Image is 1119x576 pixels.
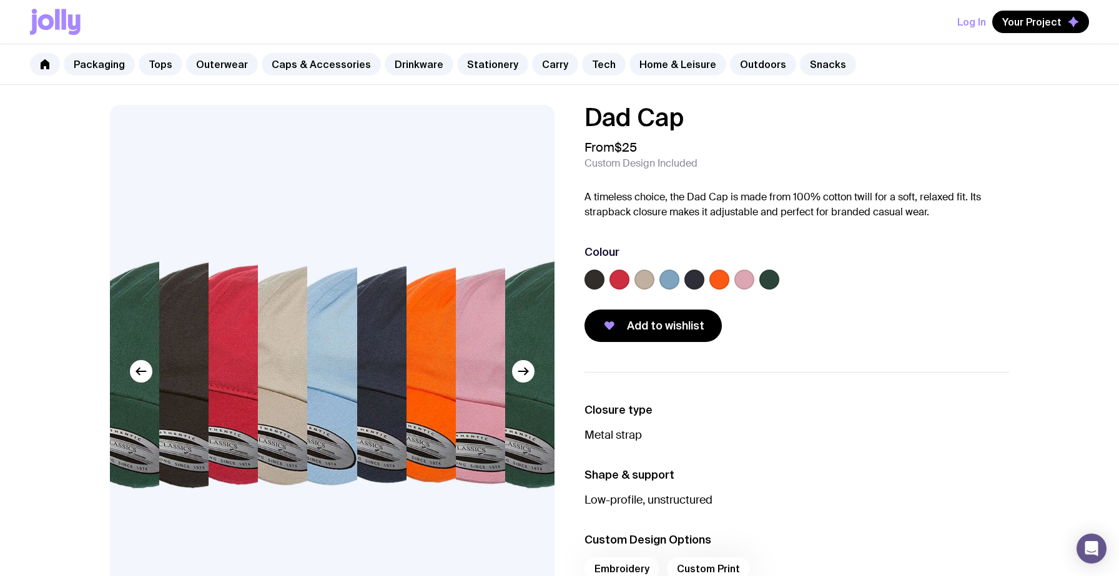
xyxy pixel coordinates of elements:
a: Stationery [457,53,528,76]
a: Snacks [800,53,856,76]
span: Custom Design Included [584,157,698,170]
p: A timeless choice, the Dad Cap is made from 100% cotton twill for a soft, relaxed fit. Its strapb... [584,190,1009,220]
h3: Shape & support [584,467,1009,482]
span: Your Project [1002,16,1062,28]
a: Outdoors [730,53,796,76]
a: Caps & Accessories [262,53,381,76]
h3: Colour [584,245,619,260]
button: Add to wishlist [584,310,722,342]
h3: Custom Design Options [584,532,1009,547]
h1: Dad Cap [584,105,1009,130]
a: Tech [582,53,626,76]
button: Log In [957,11,986,33]
h3: Closure type [584,403,1009,417]
a: Drinkware [385,53,453,76]
div: Open Intercom Messenger [1077,534,1107,564]
span: From [584,140,637,155]
a: Home & Leisure [629,53,726,76]
a: Outerwear [186,53,258,76]
a: Packaging [64,53,135,76]
p: Metal strap [584,427,1009,442]
span: Add to wishlist [627,318,704,333]
a: Tops [139,53,182,76]
p: Low-profile, unstructured [584,492,1009,507]
button: Your Project [992,11,1089,33]
a: Carry [532,53,578,76]
span: $25 [614,139,637,155]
